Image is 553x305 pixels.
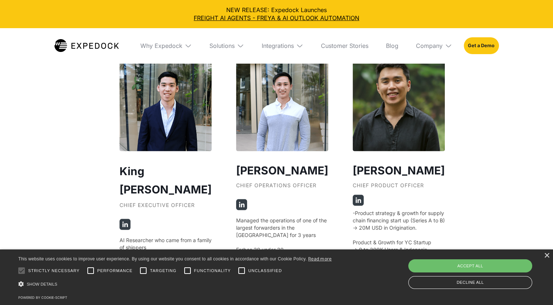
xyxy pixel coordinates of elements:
a: Blog [380,28,404,63]
div: Company [410,28,458,63]
div: Integrations [256,28,309,63]
img: COO Jeff Tan [236,59,328,151]
div: Why Expedock [135,28,198,63]
img: Jig Young, co-founder and chief product officer at Expedock.com [353,59,445,151]
h3: [PERSON_NAME] [353,162,445,178]
div: Chief Product Officer [353,182,445,195]
iframe: Chat Widget [516,270,553,305]
div: Integrations [262,42,294,49]
div: Why Expedock [140,42,182,49]
a: FREIGHT AI AGENTS - FREYA & AI OUTLOOK AUTOMATION [6,14,547,22]
a: Get a Demo [464,37,499,54]
div: Accept all [408,259,532,272]
h3: [PERSON_NAME] [236,162,328,178]
p: -Product strategy & growth for supply chain financing start up (Series A to B) -> 20M USD in Orig... [353,209,445,290]
div: Decline all [408,276,532,289]
span: Strictly necessary [28,268,80,274]
span: Targeting [150,268,176,274]
div: NEW RELEASE: Expedock Launches [6,6,547,22]
a: Powered by cookie-script [18,295,67,300]
a: Read more [308,256,332,261]
span: Show details [27,282,57,286]
span: This website uses cookies to improve user experience. By using our website you consent to all coo... [18,256,307,261]
img: CEO King Alandy Dy [120,59,212,151]
div: Company [416,42,443,49]
div: Solutions [209,42,235,49]
div: Solutions [204,28,250,63]
div: Chief Operations Officer [236,182,328,195]
p: Managed the operations of one of the largest forwarders in the [GEOGRAPHIC_DATA] for 3 years Forb... [236,216,328,253]
span: Functionality [194,268,231,274]
span: Performance [97,268,133,274]
div: Close [544,253,549,259]
h2: King [PERSON_NAME] [120,162,212,198]
div: Show details [18,279,332,289]
div: Chief Executive Officer [120,202,212,214]
span: Unclassified [248,268,282,274]
a: Customer Stories [315,28,374,63]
